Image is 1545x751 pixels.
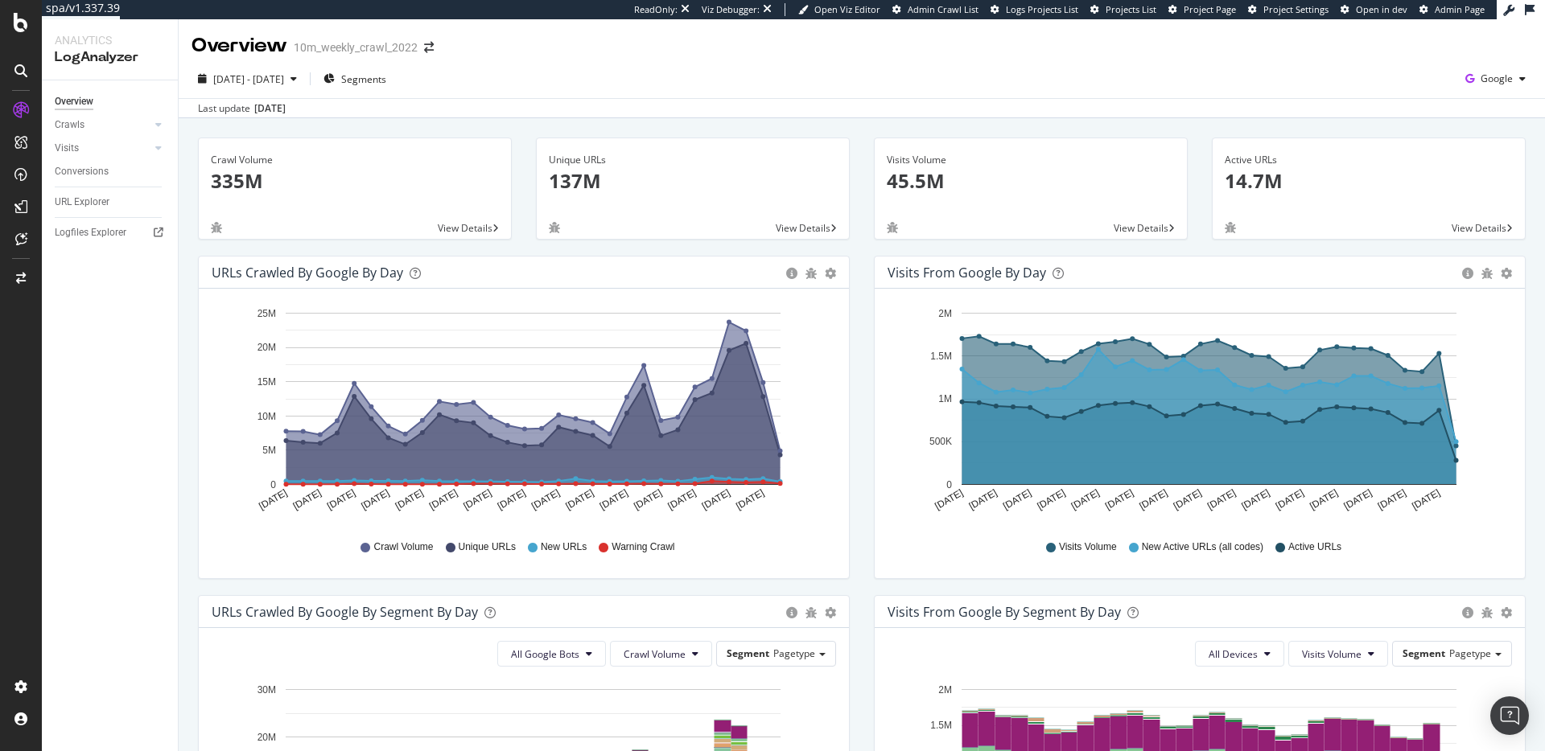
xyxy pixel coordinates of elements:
p: 45.5M [887,167,1175,195]
text: [DATE] [393,487,426,512]
div: bug [887,222,898,233]
span: Pagetype [773,646,815,660]
span: View Details [1114,221,1168,235]
div: Overview [192,32,287,60]
div: circle-info [1462,268,1473,279]
text: [DATE] [461,487,493,512]
a: Overview [55,93,167,110]
span: View Details [438,221,492,235]
span: New URLs [541,540,587,554]
text: [DATE] [1035,487,1067,512]
div: URL Explorer [55,194,109,211]
text: [DATE] [359,487,391,512]
text: [DATE] [529,487,562,512]
div: 10m_weekly_crawl_2022 [294,39,418,55]
text: 5M [262,445,276,456]
svg: A chart. [212,302,830,525]
text: [DATE] [1205,487,1238,512]
text: [DATE] [1239,487,1271,512]
text: [DATE] [257,487,289,512]
span: Unique URLs [459,540,516,554]
button: Segments [317,66,393,92]
span: View Details [1452,221,1506,235]
text: [DATE] [598,487,630,512]
div: Overview [55,93,93,110]
span: New Active URLs (all codes) [1142,540,1263,554]
div: circle-info [786,607,797,618]
text: 0 [946,479,952,490]
div: Crawl Volume [211,153,499,167]
text: [DATE] [563,487,595,512]
span: Segment [1403,646,1445,660]
div: bug [1225,222,1236,233]
span: View Details [776,221,830,235]
text: 2M [938,684,952,696]
a: Conversions [55,163,167,180]
span: Project Page [1184,3,1236,15]
span: Admin Page [1435,3,1485,15]
span: Pagetype [1449,646,1491,660]
div: bug [1481,268,1493,279]
a: Crawls [55,117,150,133]
text: [DATE] [1103,487,1135,512]
div: [DATE] [254,101,286,116]
text: 1.5M [930,351,952,362]
div: bug [211,222,222,233]
text: [DATE] [1308,487,1340,512]
a: Project Page [1168,3,1236,16]
a: Admin Page [1419,3,1485,16]
div: Visits Volume [887,153,1175,167]
span: Open Viz Editor [814,3,880,15]
text: 15M [257,376,276,388]
div: Visits from Google By Segment By Day [888,604,1121,620]
div: Viz Debugger: [702,3,760,16]
span: Segments [341,72,386,86]
text: 2M [938,308,952,319]
button: Visits Volume [1288,641,1388,667]
span: Projects List [1106,3,1156,15]
text: [DATE] [1137,487,1169,512]
div: circle-info [1462,607,1473,618]
text: [DATE] [1001,487,1033,512]
span: Segment [727,646,769,660]
div: gear [1501,607,1512,618]
text: [DATE] [632,487,664,512]
span: Visits Volume [1302,647,1362,661]
a: Admin Crawl List [892,3,978,16]
div: Logfiles Explorer [55,224,126,241]
p: 14.7M [1225,167,1513,195]
text: [DATE] [496,487,528,512]
div: bug [1481,607,1493,618]
span: Warning Crawl [612,540,674,554]
text: [DATE] [933,487,965,512]
button: [DATE] - [DATE] [192,66,303,92]
text: [DATE] [1172,487,1204,512]
a: Open Viz Editor [798,3,880,16]
div: gear [825,607,836,618]
text: [DATE] [291,487,323,512]
svg: A chart. [888,302,1506,525]
div: circle-info [786,268,797,279]
text: 1.5M [930,720,952,731]
a: Open in dev [1341,3,1407,16]
text: [DATE] [700,487,732,512]
text: 30M [257,684,276,696]
span: All Devices [1209,647,1258,661]
text: 10M [257,411,276,422]
p: 335M [211,167,499,195]
text: [DATE] [1069,487,1102,512]
span: [DATE] - [DATE] [213,72,284,86]
span: All Google Bots [511,647,579,661]
div: ReadOnly: [634,3,678,16]
button: All Google Bots [497,641,606,667]
div: URLs Crawled by Google By Segment By Day [212,604,478,620]
span: Project Settings [1263,3,1329,15]
text: 500K [929,437,952,448]
button: All Devices [1195,641,1284,667]
div: Last update [198,101,286,116]
text: 1M [938,393,952,404]
a: Logfiles Explorer [55,224,167,241]
div: gear [1501,268,1512,279]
